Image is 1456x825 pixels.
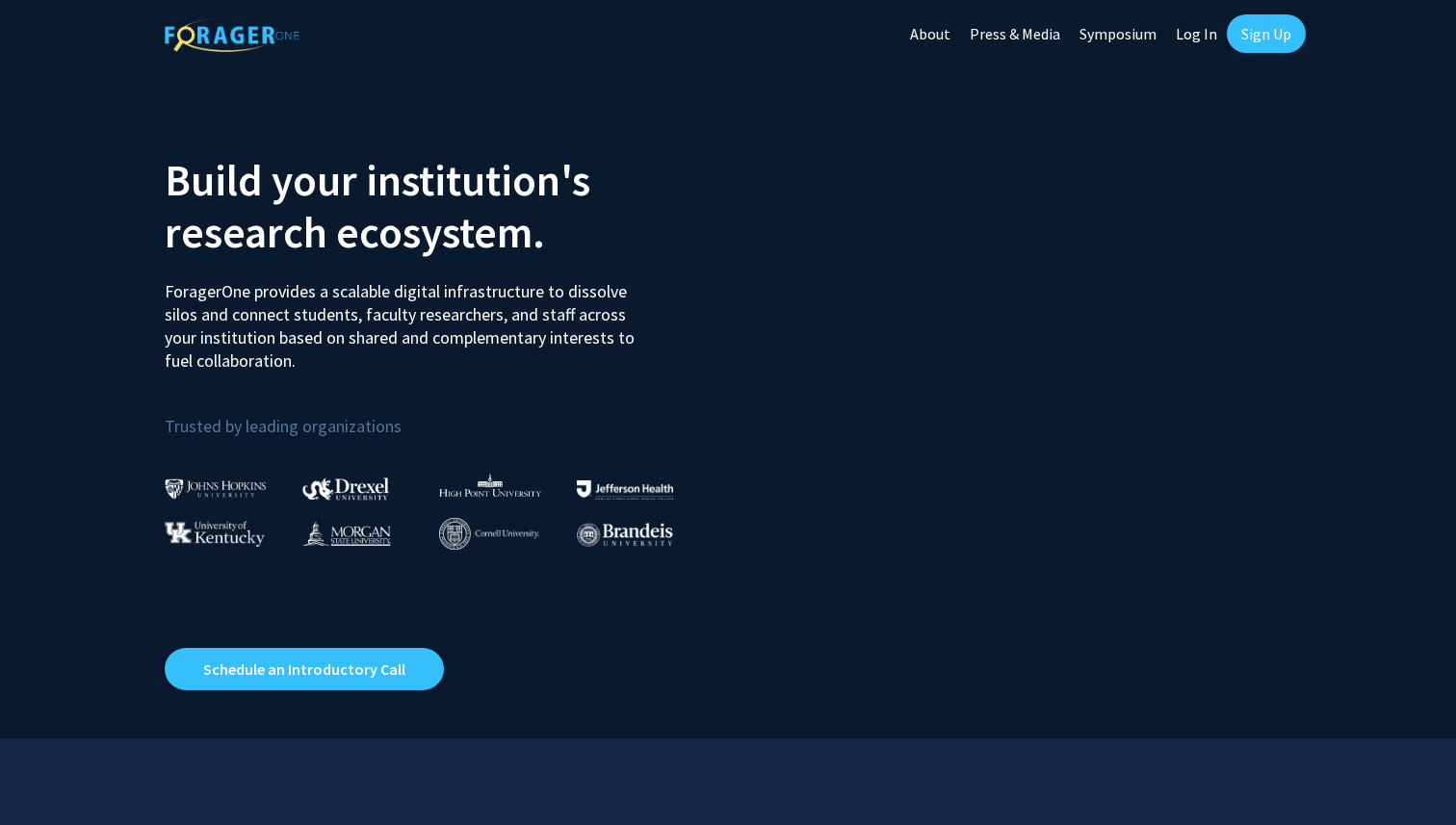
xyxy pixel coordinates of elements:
p: Trusted by leading organizations [165,388,714,441]
p: ForagerOne provides a scalable digital infrastructure to dissolve silos and connect students, fac... [165,266,648,373]
h2: Build your institution's research ecosystem. [165,154,714,258]
img: Cornell University [439,518,539,550]
a: Sign Up [1227,14,1306,53]
img: ForagerOne Logo [165,18,299,52]
img: High Point University [439,474,541,497]
img: Drexel University [302,477,389,500]
img: Brandeis University [577,523,673,547]
img: Morgan State University [302,521,391,546]
img: Johns Hopkins University [165,478,267,499]
img: University of Kentucky [165,521,265,547]
img: Thomas Jefferson University [577,480,673,499]
a: Opens in a new tab [165,648,444,690]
